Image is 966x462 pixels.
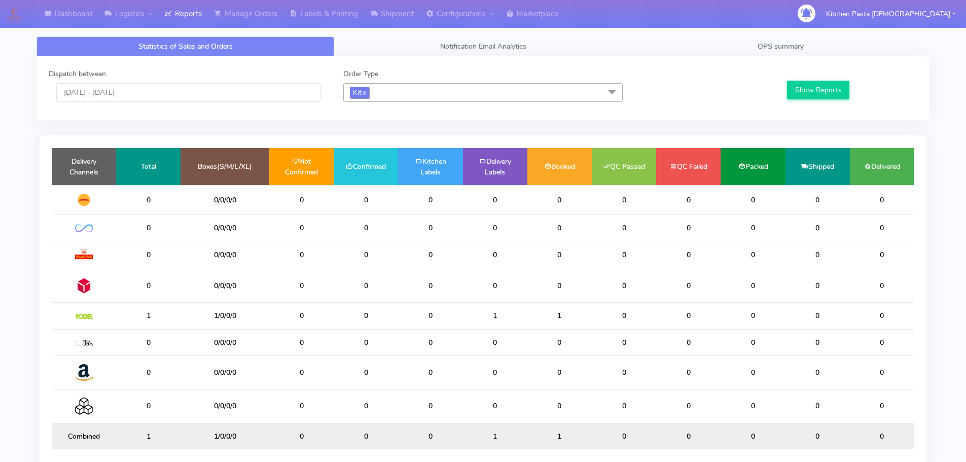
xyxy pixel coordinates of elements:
td: 0 [656,185,721,215]
td: 0 [785,329,850,356]
td: Total [116,148,181,185]
td: 0 [527,329,592,356]
td: Not Confirmed [269,148,334,185]
td: Delivery Channels [52,148,116,185]
ul: Tabs [37,37,929,56]
td: 0 [269,303,334,329]
td: 0/0/0/0 [181,329,269,356]
td: 0 [334,241,398,269]
span: OPS summary [758,42,804,51]
td: Delivered [850,148,914,185]
td: 0 [463,356,527,389]
img: Collection [75,397,93,415]
td: 0 [334,356,398,389]
td: 0 [785,356,850,389]
td: 0 [656,303,721,329]
img: Amazon [75,364,93,381]
img: DPD [75,277,93,295]
td: 0 [398,269,462,302]
td: 0 [656,241,721,269]
td: 0 [398,241,462,269]
td: 0 [463,389,527,423]
td: 0 [398,423,462,449]
button: Show Reports [787,81,849,99]
td: 0 [592,185,656,215]
td: 0 [592,389,656,423]
label: Order Type [343,68,378,79]
td: 0 [785,185,850,215]
td: 0 [116,329,181,356]
td: 0 [721,185,785,215]
td: 0 [592,303,656,329]
td: 0 [850,185,914,215]
td: 1 [463,423,527,449]
td: 0 [527,269,592,302]
td: 0 [334,389,398,423]
td: 0 [398,303,462,329]
td: 0 [269,269,334,302]
td: 0 [269,215,334,241]
td: 0 [785,423,850,449]
td: 0 [398,215,462,241]
td: Confirmed [334,148,398,185]
span: Notification Email Analytics [440,42,526,51]
td: 0 [116,356,181,389]
td: 0/0/0/0 [181,185,269,215]
td: 0/0/0/0 [181,215,269,241]
img: MaxOptra [75,340,93,347]
td: 0 [785,269,850,302]
td: 0 [463,241,527,269]
td: 0 [850,389,914,423]
td: Delivery Labels [463,148,527,185]
td: QC Failed [656,148,721,185]
td: 0 [527,185,592,215]
img: Yodel [75,314,93,319]
td: 0 [721,215,785,241]
td: 0 [269,389,334,423]
td: 0 [398,389,462,423]
td: 0 [592,329,656,356]
td: 0 [785,241,850,269]
td: 0 [527,241,592,269]
td: 0 [721,423,785,449]
td: 0 [269,329,334,356]
td: 0 [721,356,785,389]
span: Statistics of Sales and Orders [138,42,233,51]
td: 0 [269,423,334,449]
td: 0 [592,356,656,389]
td: 0 [721,241,785,269]
td: 1 [463,303,527,329]
td: 0 [334,423,398,449]
td: 0 [463,215,527,241]
td: 0 [334,329,398,356]
td: 0/0/0/0 [181,269,269,302]
td: 1 [116,303,181,329]
td: 0 [850,241,914,269]
td: 0 [116,215,181,241]
td: 0 [592,215,656,241]
td: 0/0/0/0 [181,389,269,423]
td: 0 [527,215,592,241]
button: Kitchen Pasta [DEMOGRAPHIC_DATA] [818,4,963,24]
td: 0 [334,269,398,302]
img: DHL [75,193,93,206]
img: OnFleet [75,224,93,233]
td: 1 [527,303,592,329]
td: 0 [850,215,914,241]
td: 0 [527,389,592,423]
td: 0 [721,269,785,302]
td: Combined [52,423,116,449]
td: Booked [527,148,592,185]
td: 0 [527,356,592,389]
td: 0 [656,389,721,423]
td: 0 [850,423,914,449]
td: 0 [398,329,462,356]
a: x [362,87,366,97]
td: Packed [721,148,785,185]
td: 1/0/0/0 [181,303,269,329]
td: 0 [463,269,527,302]
td: 0 [269,185,334,215]
td: Kitchen Labels [398,148,462,185]
td: 0 [463,185,527,215]
span: Kit [350,87,369,98]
